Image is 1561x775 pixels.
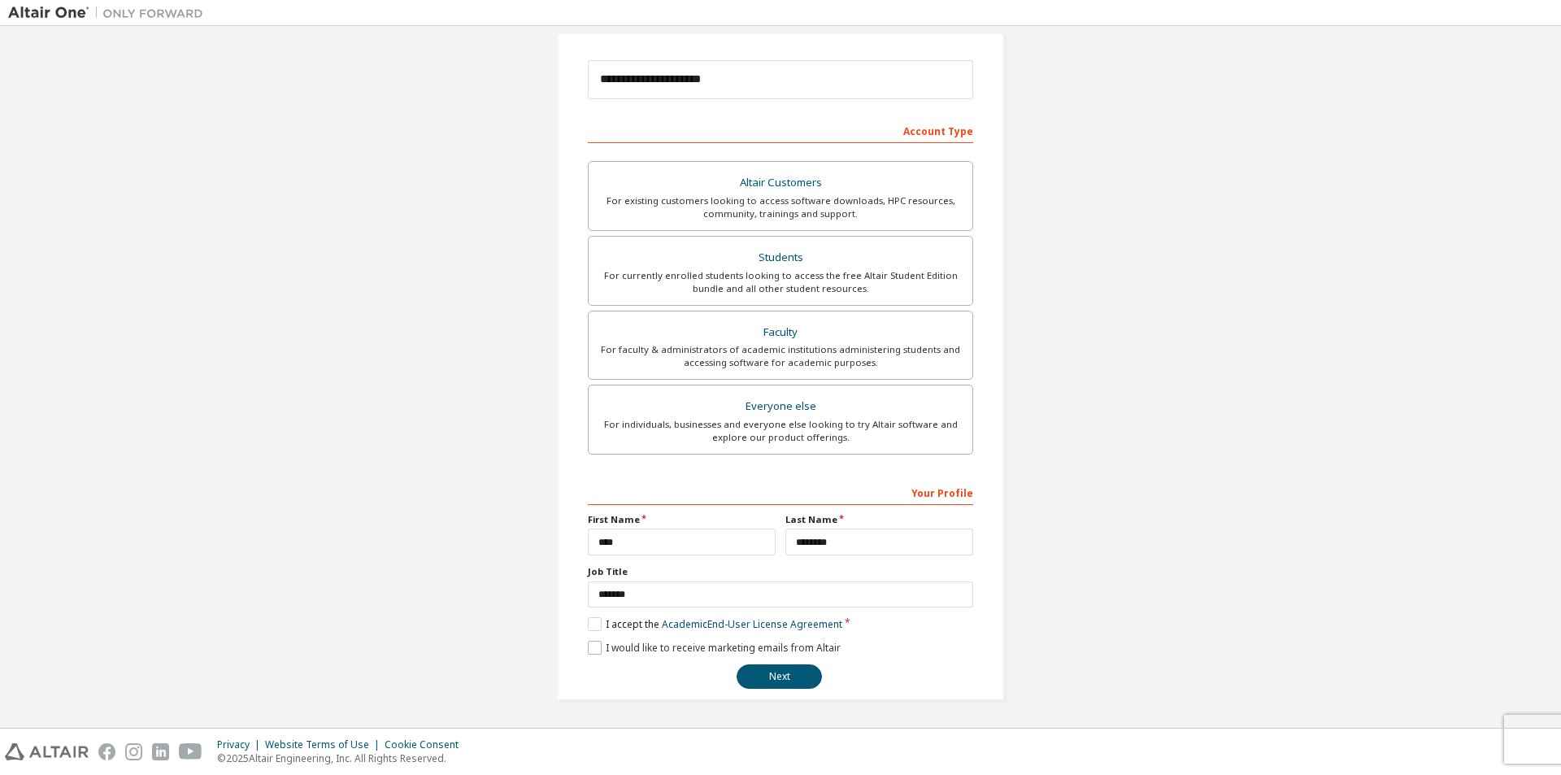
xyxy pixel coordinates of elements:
[598,194,963,220] div: For existing customers looking to access software downloads, HPC resources, community, trainings ...
[588,479,973,505] div: Your Profile
[217,738,265,751] div: Privacy
[598,269,963,295] div: For currently enrolled students looking to access the free Altair Student Edition bundle and all ...
[588,617,842,631] label: I accept the
[152,743,169,760] img: linkedin.svg
[588,565,973,578] label: Job Title
[598,172,963,194] div: Altair Customers
[179,743,202,760] img: youtube.svg
[125,743,142,760] img: instagram.svg
[598,395,963,418] div: Everyone else
[785,513,973,526] label: Last Name
[5,743,89,760] img: altair_logo.svg
[98,743,115,760] img: facebook.svg
[598,418,963,444] div: For individuals, businesses and everyone else looking to try Altair software and explore our prod...
[588,117,973,143] div: Account Type
[598,321,963,344] div: Faculty
[385,738,468,751] div: Cookie Consent
[217,751,468,765] p: © 2025 Altair Engineering, Inc. All Rights Reserved.
[737,664,822,689] button: Next
[588,641,841,655] label: I would like to receive marketing emails from Altair
[598,343,963,369] div: For faculty & administrators of academic institutions administering students and accessing softwa...
[588,513,776,526] label: First Name
[662,617,842,631] a: Academic End-User License Agreement
[8,5,211,21] img: Altair One
[598,246,963,269] div: Students
[265,738,385,751] div: Website Terms of Use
